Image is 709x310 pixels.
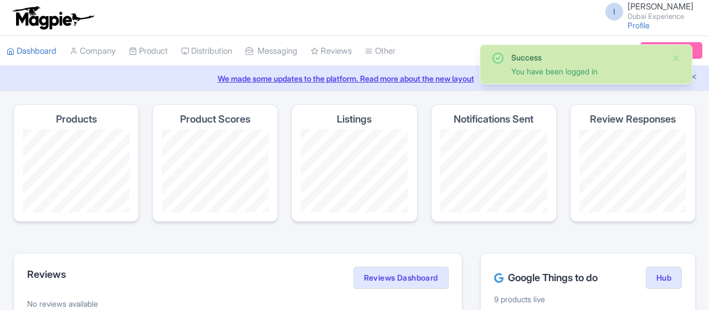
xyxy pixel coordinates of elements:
a: We made some updates to the platform. Read more about the new layout [7,73,702,84]
button: Close announcement [690,72,698,84]
span: [PERSON_NAME] [628,1,693,12]
a: Distribution [181,36,232,67]
a: Other [365,36,395,67]
h2: Google Things to do [494,272,598,283]
h4: Notifications Sent [454,114,533,125]
a: Messaging [245,36,297,67]
a: Hub [646,267,682,289]
a: I [PERSON_NAME] Dubai Experience [599,2,693,20]
span: I [605,3,623,21]
img: logo-ab69f6fb50320c5b225c76a69d11143b.png [10,6,96,30]
a: Company [70,36,116,67]
h2: Reviews [27,269,66,280]
button: Close [672,52,681,65]
h4: Product Scores [180,114,250,125]
h4: Products [56,114,97,125]
a: Reviews Dashboard [353,267,449,289]
a: Profile [628,21,650,30]
a: Dashboard [7,36,56,67]
small: Dubai Experience [628,13,693,20]
div: Success [511,52,663,63]
h4: Review Responses [590,114,676,125]
p: No reviews available [27,298,449,309]
a: Reviews [311,36,352,67]
a: Product [129,36,168,67]
a: Subscription [640,42,702,59]
p: 9 products live [494,293,682,305]
h4: Listings [337,114,372,125]
div: You have been logged in [511,65,663,77]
